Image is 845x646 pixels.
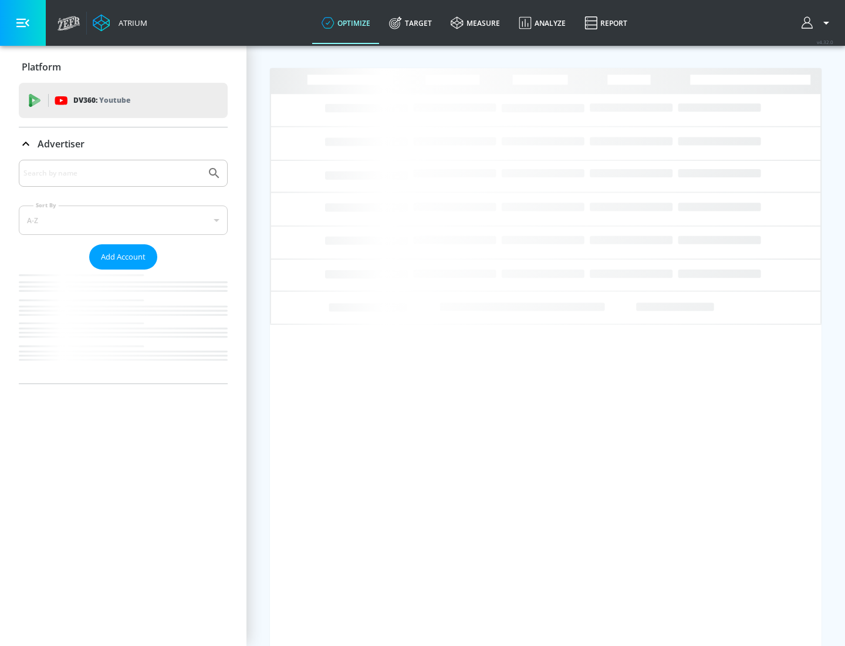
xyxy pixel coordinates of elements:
a: optimize [312,2,380,44]
p: Platform [22,60,61,73]
span: Add Account [101,250,146,264]
a: Report [575,2,637,44]
div: A-Z [19,206,228,235]
input: Search by name [23,166,201,181]
div: DV360: Youtube [19,83,228,118]
div: Advertiser [19,127,228,160]
span: v 4.32.0 [817,39,833,45]
button: Add Account [89,244,157,270]
a: Atrium [93,14,147,32]
a: measure [441,2,509,44]
div: Platform [19,51,228,83]
a: Target [380,2,441,44]
nav: list of Advertiser [19,270,228,383]
p: Youtube [99,94,130,106]
div: Atrium [114,18,147,28]
p: Advertiser [38,137,84,150]
label: Sort By [33,201,59,209]
div: Advertiser [19,160,228,383]
a: Analyze [509,2,575,44]
p: DV360: [73,94,130,107]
